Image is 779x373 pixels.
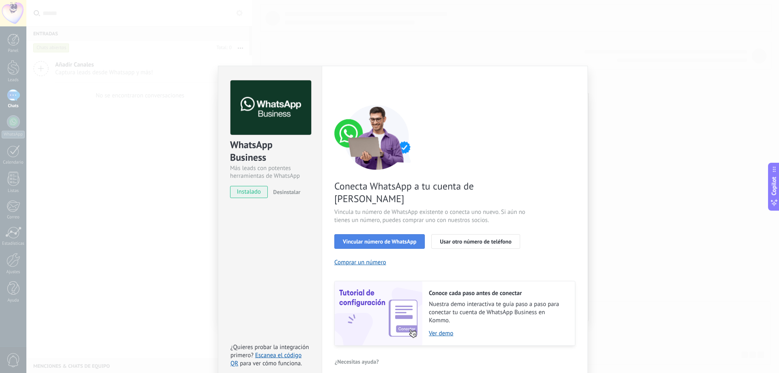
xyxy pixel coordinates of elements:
span: para ver cómo funciona. [240,360,302,367]
span: Vincular número de WhatsApp [343,239,416,244]
div: WhatsApp Business [230,138,310,164]
button: Vincular número de WhatsApp [334,234,425,249]
span: Vincula tu número de WhatsApp existente o conecta uno nuevo. Si aún no tienes un número, puedes c... [334,208,527,224]
span: Desinstalar [273,188,300,196]
span: Conecta WhatsApp a tu cuenta de [PERSON_NAME] [334,180,527,205]
img: logo_main.png [230,80,311,135]
span: instalado [230,186,267,198]
h2: Conoce cada paso antes de conectar [429,289,567,297]
button: Desinstalar [270,186,300,198]
a: Escanea el código QR [230,351,301,367]
span: Nuestra demo interactiva te guía paso a paso para conectar tu cuenta de WhatsApp Business en Kommo. [429,300,567,325]
span: Usar otro número de teléfono [440,239,511,244]
div: Más leads con potentes herramientas de WhatsApp [230,164,310,180]
a: Ver demo [429,330,567,337]
span: ¿Necesitas ayuda? [335,359,379,364]
img: connect number [334,105,420,170]
span: ¿Quieres probar la integración primero? [230,343,309,359]
button: Usar otro número de teléfono [431,234,520,249]
button: Comprar un número [334,259,386,266]
button: ¿Necesitas ayuda? [334,356,379,368]
span: Copilot [770,177,778,195]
